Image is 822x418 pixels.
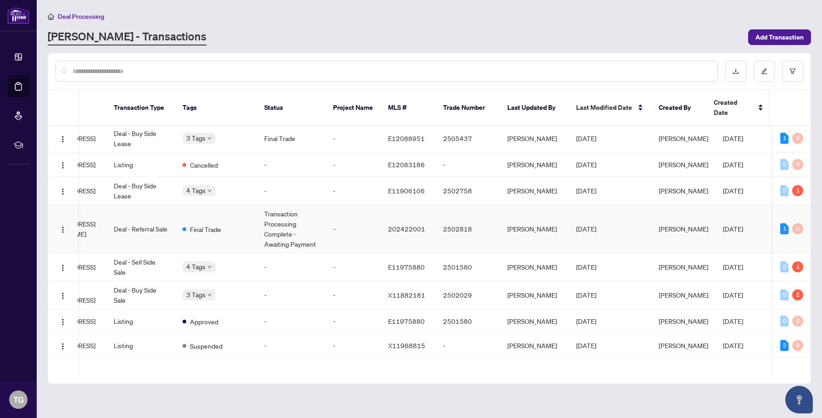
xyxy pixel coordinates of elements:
div: 0 [792,316,803,327]
td: [PERSON_NAME] [500,153,569,177]
td: - [326,153,381,177]
span: Suspended [190,341,222,351]
td: - [326,253,381,281]
span: [PERSON_NAME] [659,291,708,299]
span: [DATE] [576,263,596,271]
span: down [207,136,212,141]
span: E11975880 [388,317,425,325]
td: 2502758 [436,177,500,205]
td: Deal - Buy Side Sale [106,281,175,309]
button: Add Transaction [748,29,811,45]
td: [PERSON_NAME] [500,333,569,358]
span: [PERSON_NAME] [659,225,708,233]
td: - [257,333,326,358]
div: 2 [792,289,803,300]
button: Logo [56,260,70,274]
td: Listing [106,333,175,358]
td: 2505437 [436,124,500,153]
th: Tags [175,90,257,126]
td: [PERSON_NAME] [500,124,569,153]
span: [DATE] [576,225,596,233]
th: Created Date [706,90,771,126]
button: Logo [56,183,70,198]
span: filter [789,68,796,74]
span: X11882181 [388,291,425,299]
td: Listing [106,153,175,177]
th: MLS # [381,90,436,126]
span: E11975880 [388,263,425,271]
span: 4 Tags [186,185,205,196]
span: [DATE] [576,317,596,325]
td: - [326,124,381,153]
div: 1 [792,261,803,272]
th: Created By [651,90,706,126]
td: 2501580 [436,253,500,281]
div: 0 [792,223,803,234]
span: Deal Processing [58,12,104,21]
span: [PERSON_NAME] [659,263,708,271]
span: [PERSON_NAME] [659,160,708,169]
span: Cancelled [190,160,218,170]
span: [PERSON_NAME] [659,134,708,142]
span: [DATE] [576,160,596,169]
button: download [725,61,746,82]
img: Logo [59,188,67,195]
img: Logo [59,226,67,233]
button: Logo [56,131,70,146]
div: 0 [792,133,803,144]
button: Logo [56,288,70,302]
span: 3 Tags [186,289,205,300]
span: Add Transaction [755,30,804,45]
span: [DATE] [576,134,596,142]
th: Project Name [326,90,381,126]
td: Deal - Buy Side Lease [106,177,175,205]
img: Logo [59,318,67,326]
td: - [326,281,381,309]
div: 0 [792,340,803,351]
button: Logo [56,221,70,236]
button: edit [754,61,775,82]
td: - [436,333,500,358]
td: Deal - Referral Sale [106,205,175,253]
th: Trade Number [436,90,500,126]
td: 2502818 [436,205,500,253]
button: Logo [56,314,70,328]
td: - [257,253,326,281]
span: [DATE] [723,341,743,350]
td: [PERSON_NAME] [500,253,569,281]
td: Listing [106,309,175,333]
span: [PERSON_NAME] [659,341,708,350]
img: Logo [59,136,67,143]
span: [DATE] [576,291,596,299]
div: 2 [780,340,789,351]
td: - [257,309,326,333]
td: 2501580 [436,309,500,333]
button: Logo [56,338,70,353]
span: Final Trade [190,224,221,234]
th: Transaction Type [106,90,175,126]
span: E12083186 [388,160,425,169]
span: [PERSON_NAME] [659,186,708,195]
span: edit [761,68,767,74]
span: 3 Tags [186,133,205,143]
span: [DATE] [723,317,743,325]
img: Logo [59,162,67,169]
span: down [207,293,212,297]
span: [DATE] [723,160,743,169]
button: Open asap [785,386,813,413]
td: Transaction Processing Complete - Awaiting Payment [257,205,326,253]
img: Logo [59,292,67,299]
span: Created Date [714,97,752,118]
th: Status [257,90,326,126]
span: [DATE] [576,186,596,195]
img: Logo [59,343,67,350]
td: [PERSON_NAME] [500,281,569,309]
div: 0 [780,261,789,272]
td: - [326,177,381,205]
span: down [207,188,212,193]
span: [DATE] [723,186,743,195]
span: E11906106 [388,186,425,195]
td: [PERSON_NAME] [500,309,569,333]
span: download [733,68,739,74]
span: [DATE] [723,263,743,271]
